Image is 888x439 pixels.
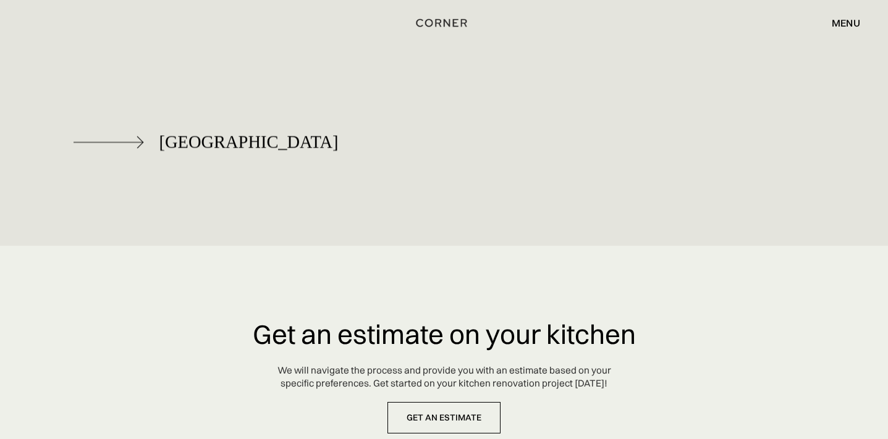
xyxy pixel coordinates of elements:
div: [GEOGRAPHIC_DATA] [159,132,339,151]
a: [GEOGRAPHIC_DATA] [74,107,339,169]
div: menu [832,18,860,28]
a: home [411,15,477,31]
h3: Get an estimate on your kitchen [253,320,636,349]
a: get an estimate [387,402,501,433]
div: menu [819,12,860,33]
div: We will navigate the process and provide you with an estimate based on your specific preferences.... [277,364,611,390]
